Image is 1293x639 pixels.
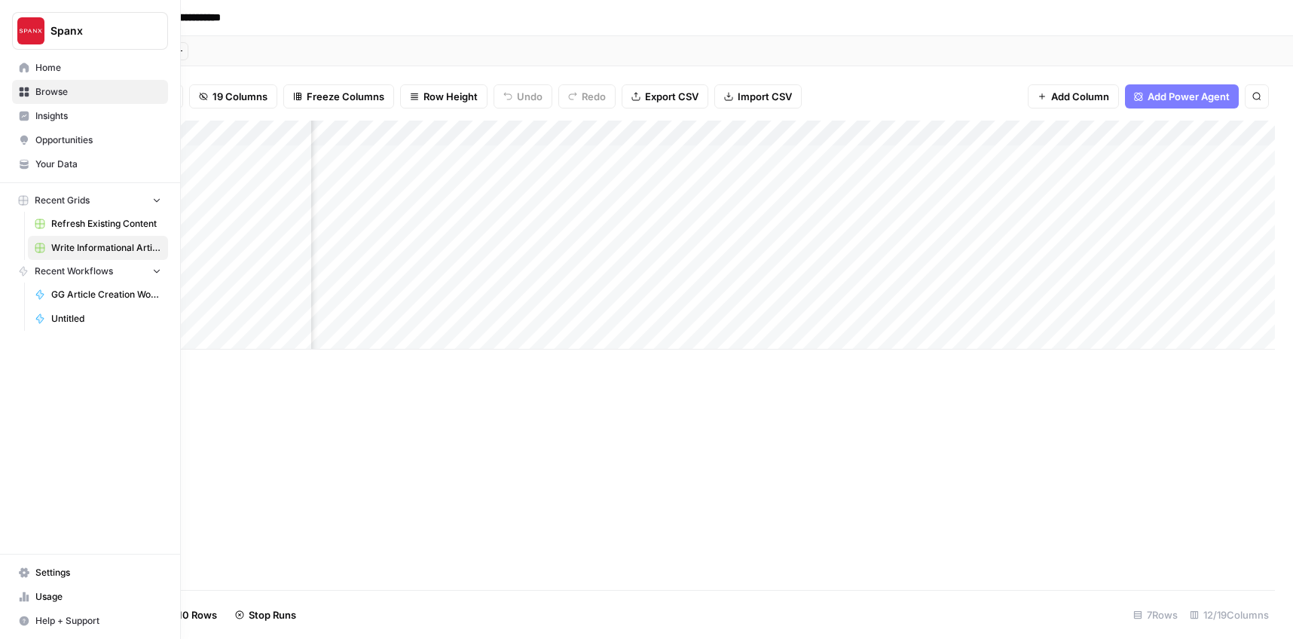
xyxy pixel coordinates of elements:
a: Untitled [28,307,168,331]
span: Add 10 Rows [157,607,217,622]
span: Stop Runs [249,607,296,622]
button: Add Power Agent [1125,84,1239,109]
span: Redo [582,89,606,104]
span: Settings [35,566,161,579]
span: Recent Workflows [35,264,113,278]
button: Redo [558,84,616,109]
a: Home [12,56,168,80]
span: 19 Columns [212,89,267,104]
span: Export CSV [645,89,698,104]
button: Workspace: Spanx [12,12,168,50]
img: Spanx Logo [17,17,44,44]
span: Add Power Agent [1148,89,1230,104]
div: 12/19 Columns [1184,603,1275,627]
a: Browse [12,80,168,104]
span: Write Informational Article [51,241,161,255]
span: Home [35,61,161,75]
button: Export CSV [622,84,708,109]
div: 7 Rows [1127,603,1184,627]
span: Add Column [1051,89,1109,104]
button: Freeze Columns [283,84,394,109]
button: Recent Workflows [12,260,168,283]
span: Help + Support [35,614,161,628]
span: Insights [35,109,161,123]
span: Untitled [51,312,161,326]
span: Row Height [423,89,478,104]
a: Refresh Existing Content [28,212,168,236]
button: Help + Support [12,609,168,633]
button: Stop Runs [226,603,305,627]
a: GG Article Creation Workflow [28,283,168,307]
button: Recent Grids [12,189,168,212]
a: Opportunities [12,128,168,152]
button: 19 Columns [189,84,277,109]
span: Opportunities [35,133,161,147]
button: Import CSV [714,84,802,109]
span: Usage [35,590,161,604]
button: Add Column [1028,84,1119,109]
span: Freeze Columns [307,89,384,104]
a: Insights [12,104,168,128]
button: Undo [494,84,552,109]
span: Import CSV [738,89,792,104]
span: GG Article Creation Workflow [51,288,161,301]
span: Recent Grids [35,194,90,207]
span: Refresh Existing Content [51,217,161,231]
a: Your Data [12,152,168,176]
span: Spanx [50,23,142,38]
a: Usage [12,585,168,609]
a: Settings [12,561,168,585]
button: Row Height [400,84,488,109]
span: Undo [517,89,543,104]
a: Write Informational Article [28,236,168,260]
span: Your Data [35,157,161,171]
span: Browse [35,85,161,99]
